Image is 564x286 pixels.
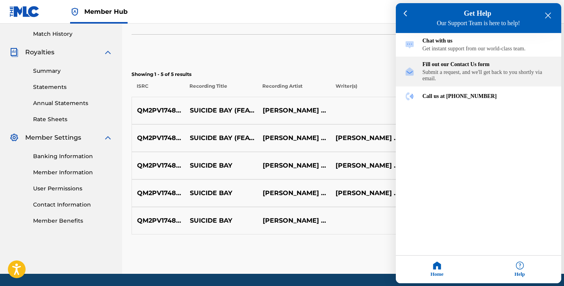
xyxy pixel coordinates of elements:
img: module icon [404,91,415,101]
div: Fill out our Contact Us form [423,61,553,68]
div: Call us at (615) 488-3653 [396,87,561,106]
div: Call us at [PHONE_NUMBER] [423,93,553,100]
div: Home [396,256,479,283]
h3: Get Help [405,9,552,18]
div: Help [479,256,561,283]
div: Fill out our Contact Us form [396,57,561,87]
div: Chat with us [423,38,553,44]
div: entering resource center home [396,33,561,255]
div: close resource center [544,12,552,19]
h4: Our Support Team is here to help! [405,20,552,27]
div: Submit a request, and we'll get back to you shortly via email. [423,69,553,82]
div: Get instant support from our world-class team. [423,46,553,52]
img: module icon [404,40,415,50]
div: Chat with us [396,33,561,57]
img: module icon [404,66,415,77]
